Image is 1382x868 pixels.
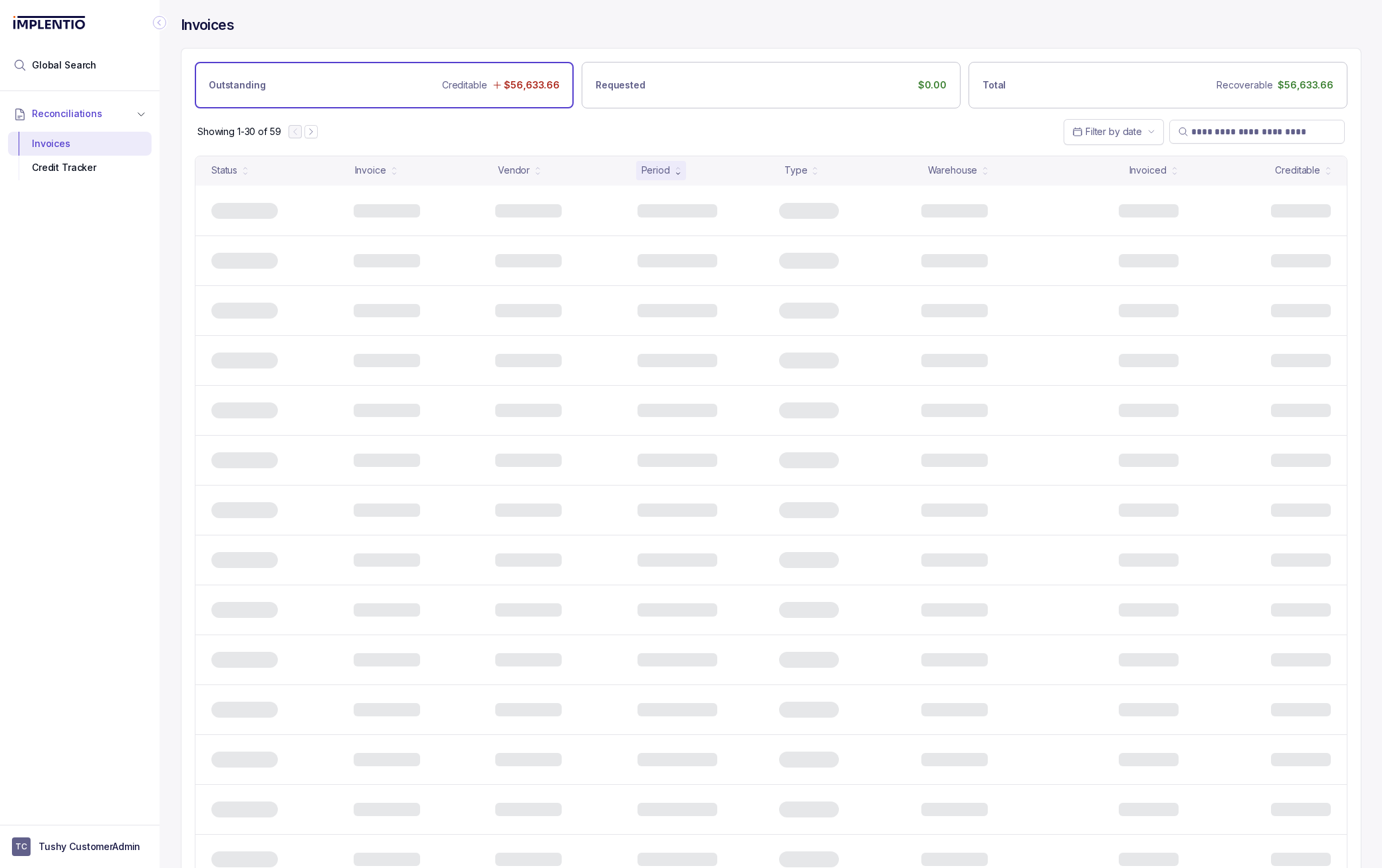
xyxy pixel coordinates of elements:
[19,132,141,156] div: Invoices
[209,78,265,92] p: Outstanding
[355,164,386,177] div: Invoice
[211,164,237,177] div: Status
[12,837,148,856] button: User initialsTushy CustomerAdmin
[442,78,487,92] p: Creditable
[304,125,318,138] button: Next Page
[32,59,96,72] span: Global Search
[1278,78,1333,92] p: $56,633.66
[1216,78,1272,92] p: Recoverable
[784,164,807,177] div: Type
[928,164,978,177] div: Warehouse
[498,164,530,177] div: Vendor
[1064,119,1164,144] button: Date Range Picker
[32,107,102,120] span: Reconciliations
[504,78,560,92] p: $56,633.66
[39,840,140,853] p: Tushy CustomerAdmin
[8,99,152,128] button: Reconciliations
[1129,164,1167,177] div: Invoiced
[181,16,234,35] h4: Invoices
[918,78,947,92] p: $0.00
[19,156,141,180] div: Credit Tracker
[1086,126,1142,137] span: Filter by date
[12,837,31,856] span: User initials
[982,78,1006,92] p: Total
[1275,164,1320,177] div: Creditable
[1072,125,1142,138] search: Date Range Picker
[197,125,281,138] div: Remaining page entries
[8,129,152,183] div: Reconciliations
[197,125,281,138] p: Showing 1-30 of 59
[152,15,168,31] div: Collapse Icon
[596,78,645,92] p: Requested
[641,164,670,177] div: Period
